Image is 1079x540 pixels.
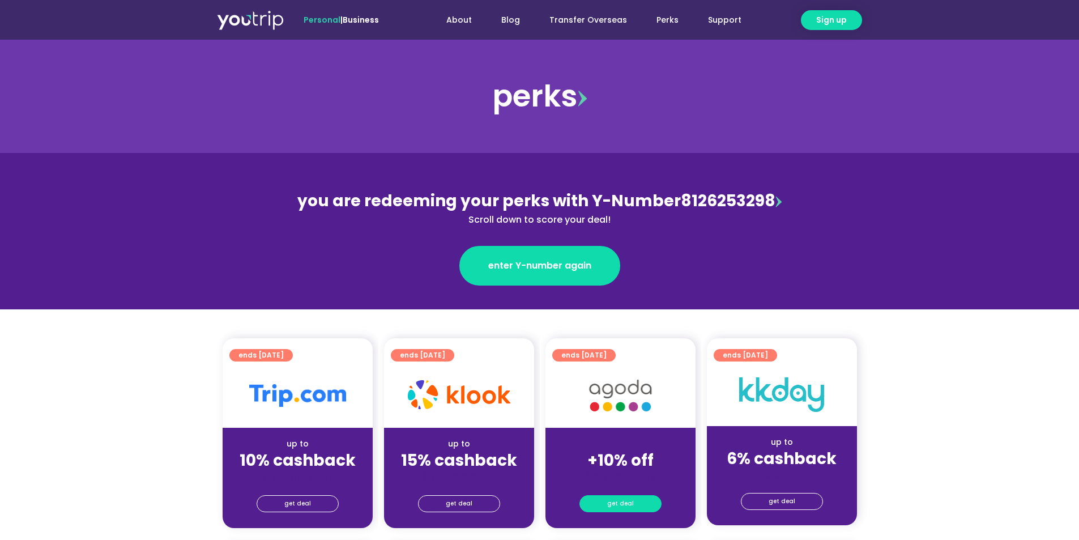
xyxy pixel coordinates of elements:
strong: +10% off [587,449,654,471]
a: get deal [257,495,339,512]
span: ends [DATE] [561,349,607,362]
span: ends [DATE] [238,349,284,362]
div: Scroll down to score your deal! [294,213,786,227]
span: get deal [607,496,634,512]
a: ends [DATE] [391,349,454,362]
nav: Menu [410,10,756,31]
strong: 10% cashback [240,449,356,471]
span: get deal [446,496,472,512]
a: Blog [487,10,535,31]
span: get deal [284,496,311,512]
span: | [304,14,379,25]
div: (for stays only) [393,471,525,483]
a: Sign up [801,10,862,30]
span: up to [610,438,631,449]
a: get deal [579,495,662,512]
div: up to [232,438,364,450]
a: ends [DATE] [229,349,293,362]
span: enter Y-number again [488,259,591,273]
div: (for stays only) [716,469,848,481]
span: get deal [769,494,795,509]
a: get deal [741,493,823,510]
span: Personal [304,14,340,25]
span: Sign up [816,14,847,26]
a: About [432,10,487,31]
strong: 6% cashback [727,448,837,470]
a: get deal [418,495,500,512]
a: Business [343,14,379,25]
div: up to [716,436,848,448]
span: ends [DATE] [400,349,445,362]
span: ends [DATE] [723,349,768,362]
div: 8126253298 [294,189,786,227]
div: up to [393,438,525,450]
div: (for stays only) [555,471,686,483]
span: you are redeeming your perks with Y-Number [297,190,681,212]
a: Perks [642,10,693,31]
a: Transfer Overseas [535,10,642,31]
a: enter Y-number again [459,246,620,286]
div: (for stays only) [232,471,364,483]
strong: 15% cashback [401,449,517,471]
a: ends [DATE] [552,349,616,362]
a: ends [DATE] [714,349,777,362]
a: Support [693,10,756,31]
